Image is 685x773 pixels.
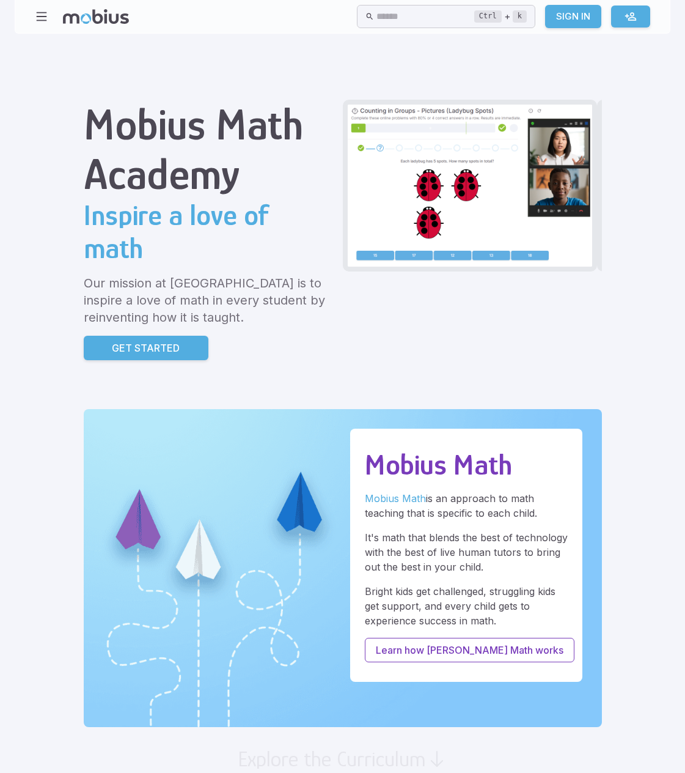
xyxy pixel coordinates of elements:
[84,199,333,265] h2: Inspire a love of math
[365,491,568,520] p: is an approach to math teaching that is specific to each child.
[365,584,568,628] p: Bright kids get challenged, struggling kids get support, and every child gets to experience succe...
[474,9,527,24] div: +
[474,10,502,23] kbd: Ctrl
[365,492,426,505] a: Mobius Math
[365,448,568,481] h2: Mobius Math
[348,105,592,267] img: Grade 2 Class
[84,100,333,199] h1: Mobius Math Academy
[545,5,601,28] a: Sign In
[365,530,568,574] p: It's math that blends the best of technology with the best of live human tutors to bring out the ...
[84,275,333,326] p: Our mission at [GEOGRAPHIC_DATA] is to inspire a love of math in every student by reinventing how...
[84,336,208,360] a: Get Started
[365,638,574,662] a: Learn how [PERSON_NAME] Math works
[112,341,180,355] p: Get Started
[513,10,527,23] kbd: k
[84,409,602,727] img: Unique Paths
[376,643,563,657] p: Learn how [PERSON_NAME] Math works
[238,747,426,771] h2: Explore the Curriculum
